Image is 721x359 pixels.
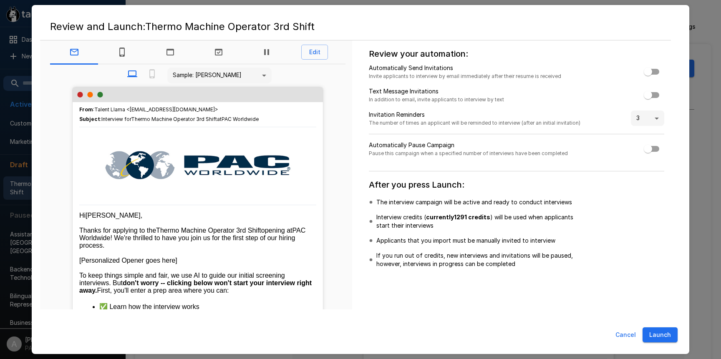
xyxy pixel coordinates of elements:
[167,68,272,83] div: Sample: [PERSON_NAME]
[69,47,79,57] svg: Email
[612,327,639,343] button: Cancel
[79,257,177,264] span: [Personalized Opener goes here]
[79,227,305,241] span: PAC Worldwide
[101,116,131,122] span: Interview for
[426,213,490,221] b: currently 1291 credits
[97,287,229,294] span: First, you'll enter a prep area where you can:
[376,251,577,268] p: If you run out of credits, new interviews and invitations will be paused, however, interviews in ...
[156,227,261,234] span: Thermo Machine Operator 3rd Shift
[369,47,664,60] h6: Review your automation:
[631,110,664,126] div: 3
[376,236,555,245] p: Applicants that you import must be manually invited to interview
[79,234,297,249] span: ! We're thrilled to have you join us for the first step of our hiring process.
[369,149,568,158] span: Pause this campaign when a specified number of interviews have been completed
[301,45,328,60] button: Edit
[99,303,199,310] span: ✅ Learn how the interview works
[79,106,93,113] b: From
[79,105,218,114] span: : Talent Llama <[EMAIL_ADDRESS][DOMAIN_NAME]>
[40,13,681,40] h2: Review and Launch: Thermo Machine Operator 3rd Shift
[79,272,287,286] span: To keep things simple and fair, we use AI to guide our initial screening interviews. But
[376,213,577,230] p: Interview credits ( ) will be used when applicants start their interviews
[79,116,100,122] b: Subject
[369,64,561,72] p: Automatically Send Invitations
[261,227,292,234] span: opening at
[117,47,127,57] svg: Text
[86,212,141,219] span: [PERSON_NAME]
[369,95,504,104] span: In addition to email, invite applicants to interview by text
[369,110,580,119] p: Invitation Reminders
[369,72,561,80] span: Invite applicants to interview by email immediately after their resume is received
[214,47,224,57] svg: Complete
[79,227,156,234] span: Thanks for applying to the
[376,198,572,206] p: The interview campaign will be active and ready to conduct interviews
[369,178,664,191] h6: After you press Launch:
[79,279,313,294] strong: don't worry -- clicking below won't start your interview right away.
[79,136,316,195] img: Talent Llama
[165,47,175,57] svg: Welcome
[369,141,568,149] p: Automatically Pause Campaign
[131,116,217,122] span: Thermo Machine Operator 3rd Shift
[643,327,678,343] button: Launch
[79,212,86,219] span: Hi
[369,87,504,95] p: Text Message Invitations
[79,115,259,123] span: :
[262,47,272,57] svg: Paused
[217,116,222,122] span: at
[369,119,580,127] span: The number of times an applicant will be reminded to interview (after an initial invitation)
[141,212,142,219] span: ,
[222,116,259,122] span: PAC Worldwide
